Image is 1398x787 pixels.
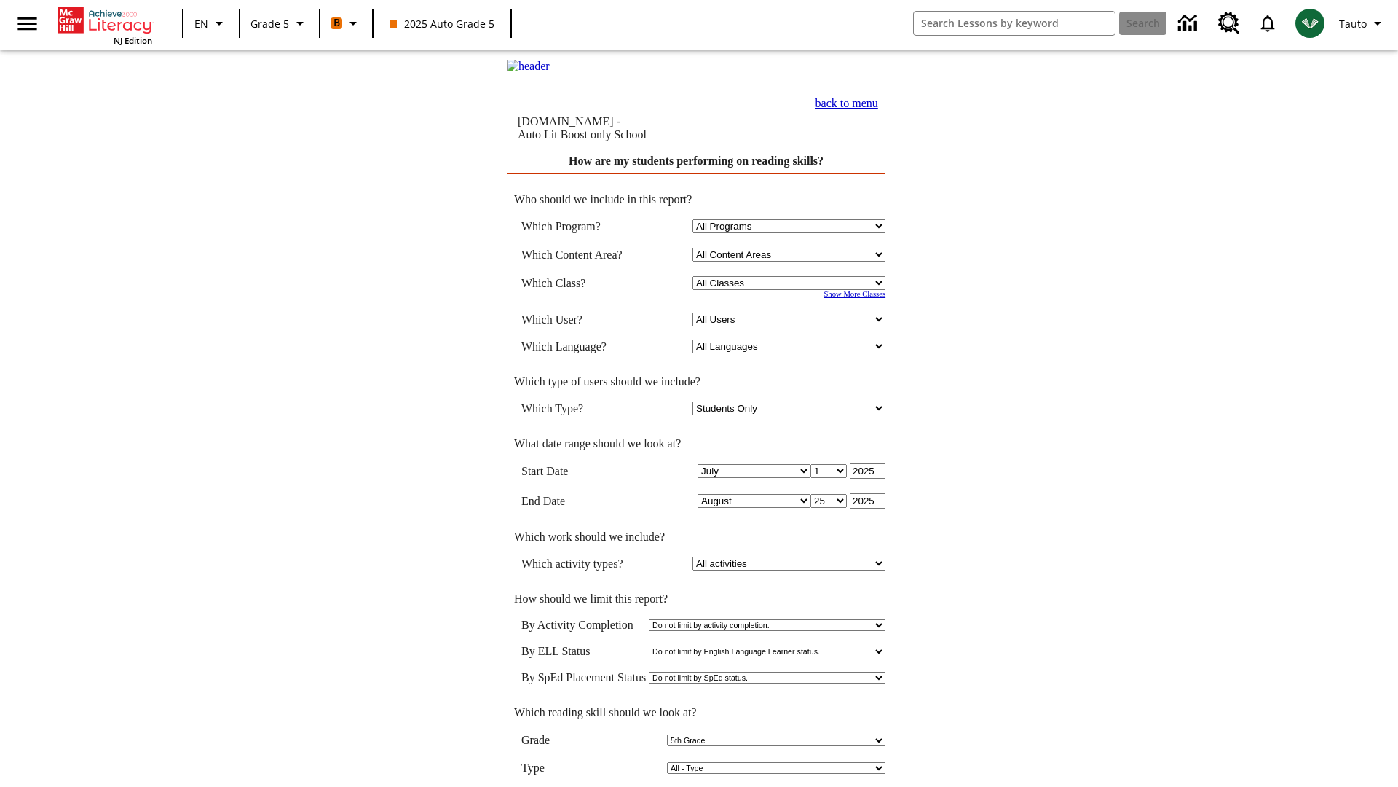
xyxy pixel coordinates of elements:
span: EN [194,16,208,31]
td: How should we limit this report? [507,592,885,606]
nobr: Which Content Area? [521,248,623,261]
td: By SpEd Placement Status [521,671,646,684]
input: search field [914,12,1115,35]
a: Resource Center, Will open in new tab [1209,4,1249,43]
td: Which type of users should we include? [507,375,885,388]
button: Select a new avatar [1287,4,1333,42]
span: Grade 5 [250,16,289,31]
td: Which Language? [521,340,644,353]
td: Which reading skill should we look at? [507,706,885,719]
img: header [507,60,550,73]
img: avatar image [1295,9,1324,38]
td: Which Program? [521,219,644,233]
button: Boost Class color is orange. Change class color [325,10,368,36]
a: Notifications [1249,4,1287,42]
td: Start Date [521,463,644,479]
div: Home [58,4,152,46]
span: Tauto [1339,16,1367,31]
td: [DOMAIN_NAME] - [518,115,740,141]
a: Data Center [1169,4,1209,44]
span: NJ Edition [114,35,152,46]
a: Show More Classes [824,290,885,298]
span: B [333,14,340,32]
nobr: Auto Lit Boost only School [518,128,647,141]
td: Type [521,761,556,775]
td: Which User? [521,313,644,326]
button: Profile/Settings [1333,10,1392,36]
a: How are my students performing on reading skills? [569,154,824,167]
span: 2025 Auto Grade 5 [390,16,494,31]
a: back to menu [815,97,878,109]
button: Language: EN, Select a language [188,10,234,36]
td: End Date [521,493,644,509]
td: Which Type? [521,402,644,415]
td: By ELL Status [521,645,646,658]
button: Open side menu [6,2,49,45]
td: Which activity types? [521,557,644,571]
td: Which work should we include? [507,530,885,544]
td: Who should we include in this report? [507,193,885,206]
td: Grade [521,734,563,747]
td: What date range should we look at? [507,437,885,450]
button: Grade: Grade 5, Select a grade [245,10,315,36]
td: Which Class? [521,276,644,290]
td: By Activity Completion [521,619,646,632]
